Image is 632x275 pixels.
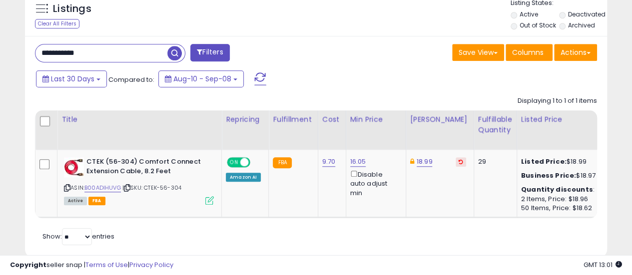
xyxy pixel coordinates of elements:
[521,157,567,166] b: Listed Price:
[519,21,556,29] label: Out of Stock
[35,19,79,28] div: Clear All Filters
[64,157,84,177] img: 512D6hRGdUL._SL40_.jpg
[64,197,87,205] span: All listings currently available for purchase on Amazon
[85,260,128,270] a: Terms of Use
[158,70,244,87] button: Aug-10 - Sep-08
[36,70,107,87] button: Last 30 Days
[568,21,595,29] label: Archived
[521,114,608,125] div: Listed Price
[64,157,214,204] div: ASIN:
[108,75,154,84] span: Compared to:
[521,171,576,180] b: Business Price:
[122,184,181,192] span: | SKU: CTEK-56-304
[521,157,604,166] div: $18.99
[521,185,604,194] div: :
[521,185,593,194] b: Quantity discounts
[521,195,604,204] div: 2 Items, Price: $18.96
[84,184,121,192] a: B00ADIHUVG
[512,47,544,57] span: Columns
[10,260,46,270] strong: Copyright
[322,157,336,167] a: 9.70
[350,157,366,167] a: 16.05
[53,2,91,16] h5: Listings
[518,96,597,106] div: Displaying 1 to 1 of 1 items
[51,74,94,84] span: Last 30 Days
[273,157,291,168] small: FBA
[226,114,264,125] div: Repricing
[452,44,504,61] button: Save View
[322,114,342,125] div: Cost
[129,260,173,270] a: Privacy Policy
[173,74,231,84] span: Aug-10 - Sep-08
[61,114,217,125] div: Title
[506,44,553,61] button: Columns
[417,157,433,167] a: 18.99
[88,197,105,205] span: FBA
[478,114,513,135] div: Fulfillable Quantity
[228,158,240,167] span: ON
[226,173,261,182] div: Amazon AI
[584,260,622,270] span: 2025-10-9 13:01 GMT
[86,157,208,178] b: CTEK (56-304) Comfort Connect Extension Cable, 8.2 Feet
[273,114,313,125] div: Fulfillment
[10,261,173,270] div: seller snap | |
[521,204,604,213] div: 50 Items, Price: $18.62
[519,10,538,18] label: Active
[249,158,265,167] span: OFF
[554,44,597,61] button: Actions
[568,10,606,18] label: Deactivated
[478,157,509,166] div: 29
[521,171,604,180] div: $18.97
[190,44,229,61] button: Filters
[350,169,398,198] div: Disable auto adjust min
[350,114,402,125] div: Min Price
[410,114,470,125] div: [PERSON_NAME]
[42,232,114,241] span: Show: entries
